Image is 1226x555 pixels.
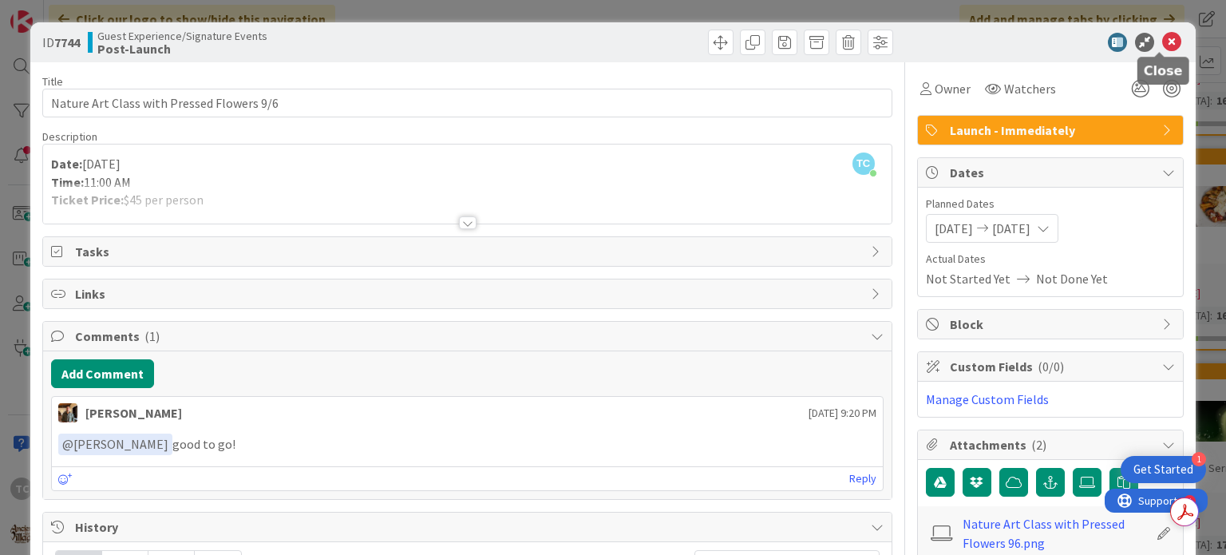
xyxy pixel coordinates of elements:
span: Owner [935,79,971,98]
span: Planned Dates [926,196,1175,212]
label: Title [42,74,63,89]
span: Custom Fields [950,357,1154,376]
b: Post-Launch [97,42,267,55]
span: Attachments [950,435,1154,454]
a: Nature Art Class with Pressed Flowers 96.png [963,514,1148,553]
span: ( 1 ) [144,328,160,344]
div: [PERSON_NAME] [85,403,182,422]
span: [DATE] [992,219,1030,238]
div: Get Started [1133,462,1193,478]
button: Add Comment [51,359,154,388]
p: 11:00 AM [51,173,883,192]
b: 7744 [54,34,80,50]
span: Launch - Immediately [950,121,1154,140]
span: Description [42,129,97,144]
h5: Close [1144,63,1183,78]
span: TC [852,153,875,175]
span: Guest Experience/Signature Events [97,30,267,42]
span: Not Done Yet [1036,269,1108,288]
span: @ [62,436,73,452]
span: [DATE] 9:20 PM [809,405,876,422]
strong: Date: [51,156,82,172]
span: Tasks [75,242,862,261]
div: Open Get Started checklist, remaining modules: 1 [1121,456,1206,483]
input: type card name here... [42,89,892,117]
p: [DATE] [51,155,883,173]
span: Links [75,284,862,303]
span: ID [42,33,80,52]
a: Reply [849,469,876,489]
span: History [75,517,862,537]
span: Dates [950,163,1154,182]
span: Not Started Yet [926,269,1010,288]
span: ( 0/0 ) [1038,359,1064,375]
span: ( 2 ) [1031,437,1046,453]
span: [PERSON_NAME] [62,436,168,452]
span: [DATE] [935,219,973,238]
div: 1 [1192,452,1206,466]
span: Actual Dates [926,251,1175,268]
span: Support [34,2,73,22]
span: Comments [75,327,862,346]
strong: Time: [51,174,84,190]
div: 4 [83,6,87,19]
a: Manage Custom Fields [926,391,1049,407]
span: Block [950,315,1154,334]
span: Watchers [1004,79,1056,98]
img: MS [58,403,77,422]
p: good to go! [58,434,876,455]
